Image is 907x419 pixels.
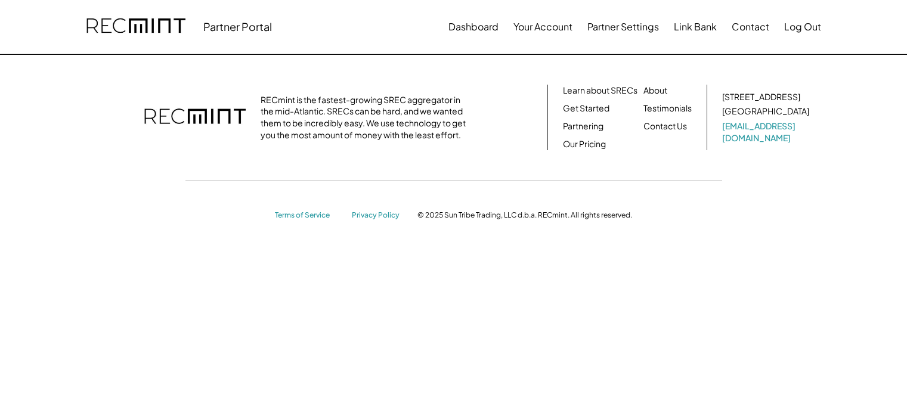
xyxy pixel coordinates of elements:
button: Contact [732,15,769,39]
button: Link Bank [674,15,717,39]
a: Learn about SRECs [563,85,637,97]
a: Privacy Policy [352,210,405,221]
a: Our Pricing [563,138,606,150]
a: Contact Us [643,120,687,132]
button: Dashboard [448,15,499,39]
button: Partner Settings [587,15,659,39]
a: Partnering [563,120,603,132]
div: RECmint is the fastest-growing SREC aggregator in the mid-Atlantic. SRECs can be hard, and we wan... [261,94,472,141]
img: recmint-logotype%403x.png [86,7,185,47]
a: [EMAIL_ADDRESS][DOMAIN_NAME] [722,120,812,144]
a: Get Started [563,103,609,114]
div: [GEOGRAPHIC_DATA] [722,105,809,117]
a: Testimonials [643,103,692,114]
button: Log Out [784,15,821,39]
img: recmint-logotype%403x.png [144,97,246,138]
a: Terms of Service [275,210,340,221]
button: Your Account [513,15,572,39]
div: Partner Portal [203,20,272,33]
div: © 2025 Sun Tribe Trading, LLC d.b.a. RECmint. All rights reserved. [417,210,632,220]
div: [STREET_ADDRESS] [722,91,800,103]
a: About [643,85,667,97]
